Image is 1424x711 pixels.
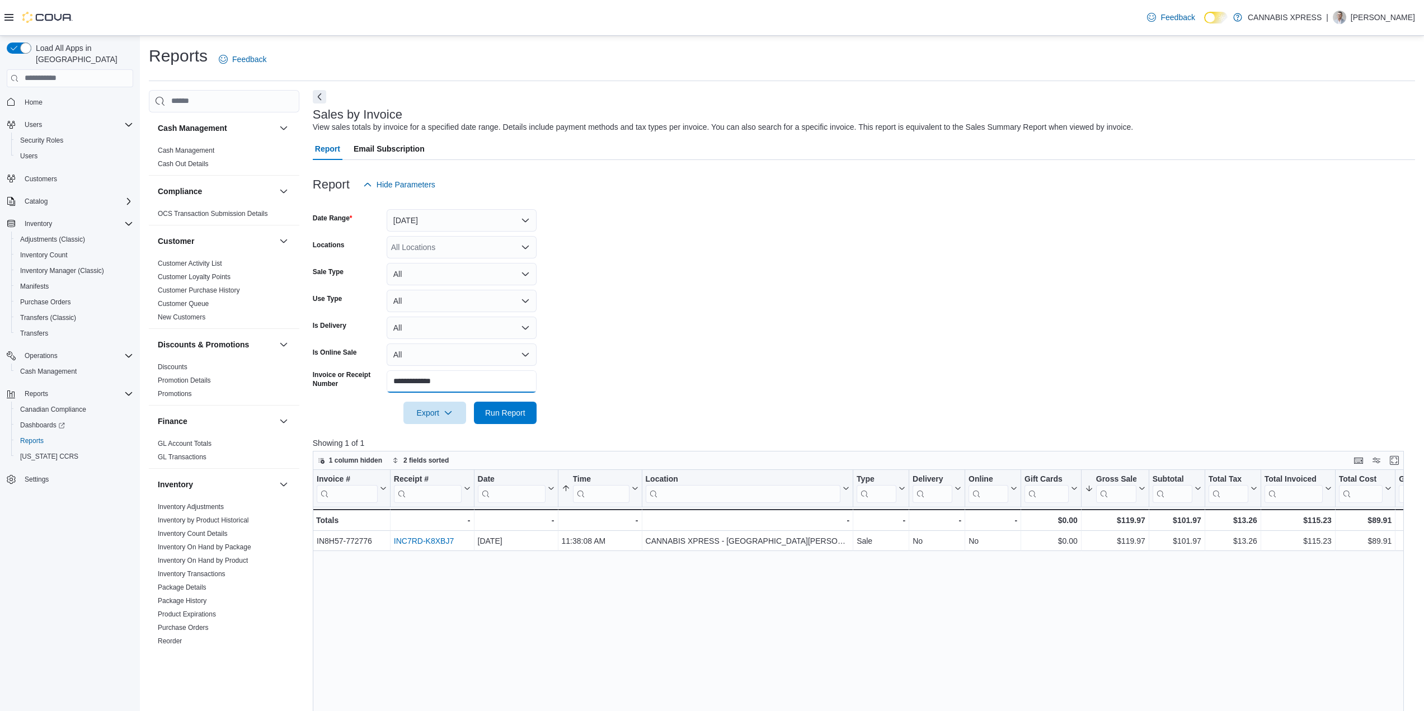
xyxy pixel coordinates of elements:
span: Dashboards [20,421,65,430]
span: Transfers [16,327,133,340]
div: Total Cost [1339,474,1383,502]
div: $13.26 [1209,534,1257,548]
div: Time [572,474,629,502]
div: Total Tax [1209,474,1248,484]
span: Reorder [158,637,182,646]
button: Manifests [11,279,138,294]
a: Package History [158,597,206,605]
div: View sales totals by invoice for a specified date range. Details include payment methods and tax ... [313,121,1133,133]
div: - [561,514,638,527]
a: GL Account Totals [158,440,212,448]
button: Canadian Compliance [11,402,138,417]
p: CANNABIS XPRESS [1248,11,1322,24]
div: $115.23 [1265,514,1332,527]
a: Security Roles [16,134,68,147]
span: Inventory Adjustments [158,502,224,511]
button: Total Invoiced [1265,474,1332,502]
nav: Complex example [7,90,133,517]
div: Gift Card Sales [1024,474,1069,502]
button: Gift Cards [1024,474,1078,502]
div: Gross Sales [1096,474,1136,484]
span: Settings [25,475,49,484]
span: GL Transactions [158,453,206,462]
span: Transfers (Classic) [20,313,76,322]
span: GL Account Totals [158,439,212,448]
a: Feedback [214,48,271,70]
span: Inventory On Hand by Product [158,556,248,565]
span: Inventory Count Details [158,529,228,538]
div: - [969,514,1017,527]
span: Inventory [20,217,133,230]
p: Showing 1 of 1 [313,437,1415,449]
div: $13.26 [1209,514,1257,527]
span: Users [25,120,42,129]
div: Sale [857,534,905,548]
span: Inventory Manager (Classic) [20,266,104,275]
label: Is Online Sale [313,348,357,357]
h3: Report [313,178,350,191]
div: Discounts & Promotions [149,360,299,405]
span: Adjustments (Classic) [20,235,85,244]
button: Compliance [277,185,290,198]
button: Run Report [474,402,537,424]
button: Reports [20,387,53,401]
button: Transfers (Classic) [11,310,138,326]
span: [US_STATE] CCRS [20,452,78,461]
a: Package Details [158,583,206,591]
span: Run Report [485,407,525,418]
span: Adjustments (Classic) [16,233,133,246]
span: Canadian Compliance [16,403,133,416]
div: Subtotal [1153,474,1192,502]
a: INC7RD-K8XBJ7 [394,536,454,545]
span: Customers [20,172,133,186]
div: $101.97 [1153,534,1201,548]
a: Promotions [158,390,192,398]
div: Delivery [913,474,952,502]
div: Receipt # [394,474,462,484]
button: Users [11,148,138,164]
span: Export [410,402,459,424]
button: Settings [2,471,138,487]
span: Manifests [16,280,133,293]
button: Operations [20,349,62,362]
div: Totals [316,514,387,527]
a: Inventory Transactions [158,570,225,578]
a: Inventory On Hand by Package [158,543,251,551]
span: Reports [20,387,133,401]
div: Total Tax [1209,474,1248,502]
div: Date [477,474,545,502]
a: Customer Queue [158,300,209,308]
div: Date [477,474,545,484]
div: - [913,514,961,527]
span: Washington CCRS [16,450,133,463]
button: Operations [2,348,138,364]
div: Invoice # [317,474,378,484]
span: Purchase Orders [16,295,133,309]
div: No [969,534,1017,548]
button: Transfers [11,326,138,341]
button: Cash Management [277,121,290,135]
span: Users [20,152,37,161]
button: Customer [277,234,290,248]
button: Purchase Orders [11,294,138,310]
button: Display options [1370,454,1383,467]
button: Delivery [913,474,961,502]
span: Cash Management [158,146,214,155]
div: Online [969,474,1008,502]
label: Date Range [313,214,353,223]
span: 1 column hidden [329,456,382,465]
h3: Customer [158,236,194,247]
div: Inventory [149,500,299,666]
button: Keyboard shortcuts [1352,454,1365,467]
div: Gift Cards [1024,474,1069,484]
button: Catalog [2,194,138,209]
button: Next [313,90,326,103]
div: - [394,514,471,527]
button: Inventory [2,216,138,232]
span: Feedback [232,54,266,65]
span: Settings [20,472,133,486]
a: Feedback [1143,6,1199,29]
a: Home [20,96,47,109]
div: No [913,534,961,548]
span: Catalog [20,195,133,208]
